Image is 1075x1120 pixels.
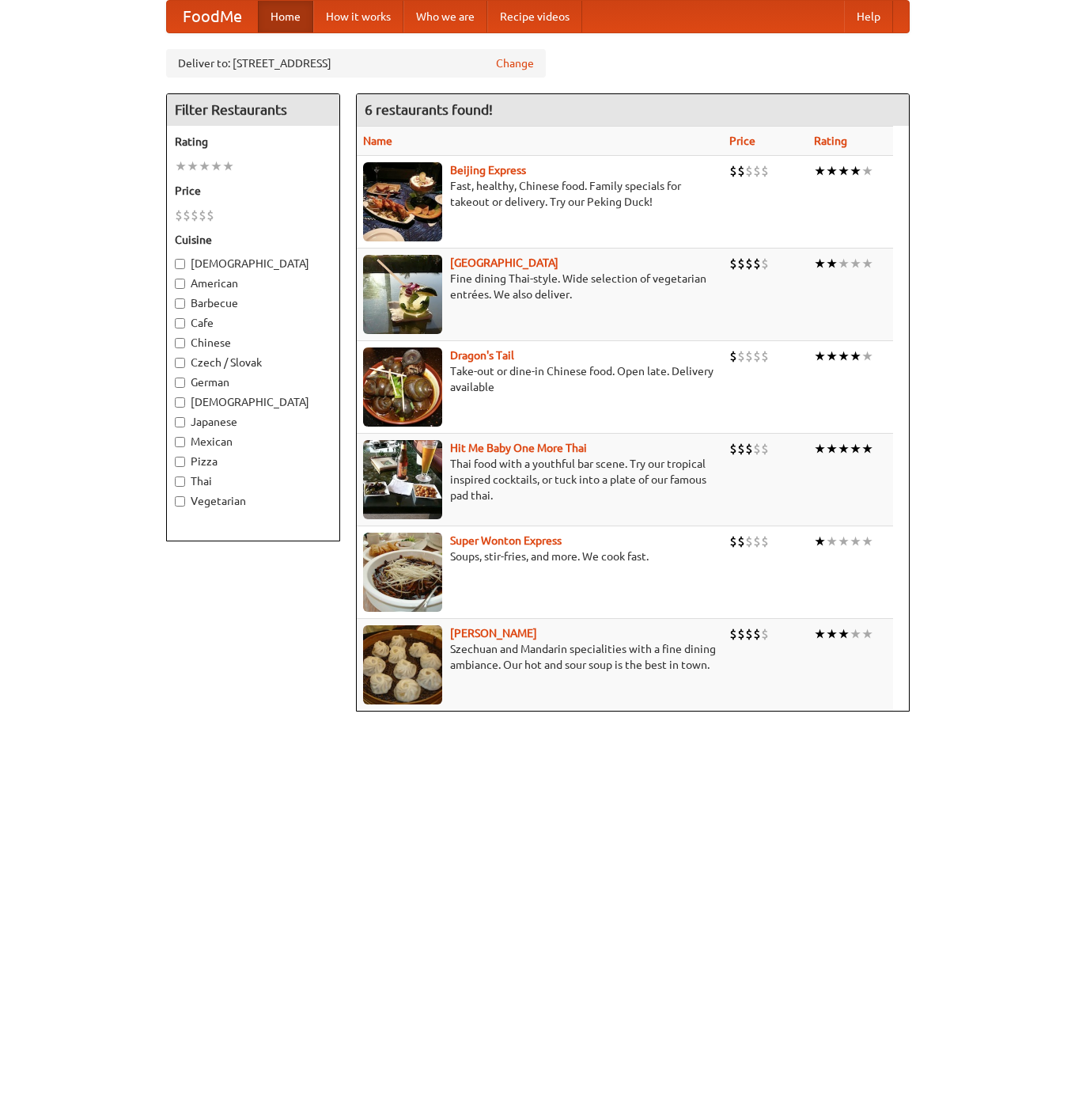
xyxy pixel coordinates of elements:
li: ★ [826,533,838,550]
li: $ [737,625,745,643]
li: ★ [814,625,826,643]
li: $ [745,162,753,180]
li: ★ [850,533,861,550]
img: dragon.jpg [363,347,442,427]
li: $ [745,255,753,272]
li: $ [761,255,769,272]
li: $ [745,533,753,550]
li: ★ [838,347,850,365]
ng-pluralize: 6 restaurants found! [365,102,493,117]
input: Cafe [175,318,185,328]
li: ★ [850,162,861,180]
li: ★ [826,255,838,272]
li: ★ [814,347,826,365]
li: ★ [838,533,850,550]
label: Czech / Slovak [175,355,331,370]
li: ★ [861,440,873,457]
img: shandong.jpg [363,625,442,704]
label: Pizza [175,454,331,469]
input: Chinese [175,338,185,348]
li: $ [745,347,753,365]
p: Fine dining Thai-style. Wide selection of vegetarian entrées. We also deliver. [363,271,717,302]
label: Barbecue [175,295,331,311]
input: Vegetarian [175,496,185,507]
a: How it works [313,1,403,32]
li: ★ [861,625,873,643]
input: Czech / Slovak [175,358,185,368]
li: $ [199,207,206,224]
h5: Rating [175,134,331,150]
li: $ [729,162,737,180]
li: $ [761,625,769,643]
a: Dragon's Tail [450,349,514,362]
li: ★ [850,440,861,457]
li: ★ [861,255,873,272]
a: Name [363,135,392,147]
li: $ [729,625,737,643]
li: ★ [861,347,873,365]
a: Change [496,55,534,71]
input: Mexican [175,437,185,447]
li: $ [729,347,737,365]
label: Japanese [175,414,331,430]
li: $ [753,347,761,365]
li: ★ [814,440,826,457]
li: $ [761,440,769,457]
input: Barbecue [175,298,185,309]
a: Who we are [403,1,487,32]
img: beijing.jpg [363,162,442,241]
a: FoodMe [167,1,258,32]
li: $ [753,440,761,457]
a: Price [729,135,755,147]
li: $ [183,207,191,224]
li: $ [191,207,199,224]
li: $ [737,533,745,550]
li: $ [206,207,214,224]
a: Beijing Express [450,164,526,177]
p: Thai food with a youthful bar scene. Try our tropical inspired cocktails, or tuck into a plate of... [363,456,717,503]
li: ★ [850,347,861,365]
a: Home [258,1,313,32]
input: American [175,279,185,289]
li: ★ [850,255,861,272]
li: ★ [826,440,838,457]
label: Cafe [175,315,331,331]
a: [PERSON_NAME] [450,627,537,640]
li: ★ [210,158,222,175]
img: satay.jpg [363,255,442,334]
label: Vegetarian [175,493,331,509]
img: babythai.jpg [363,440,442,519]
li: $ [761,533,769,550]
li: ★ [861,533,873,550]
p: Szechuan and Mandarin specialities with a fine dining ambiance. Our hot and sour soup is the best... [363,641,717,673]
li: ★ [838,162,850,180]
li: $ [175,207,183,224]
h4: Filter Restaurants [167,94,339,126]
a: [GEOGRAPHIC_DATA] [450,256,558,269]
li: $ [761,162,769,180]
li: ★ [814,162,826,180]
li: ★ [826,625,838,643]
li: $ [729,440,737,457]
a: Rating [814,135,847,147]
li: $ [737,255,745,272]
label: Mexican [175,434,331,450]
li: $ [737,440,745,457]
li: ★ [222,158,234,175]
li: $ [753,533,761,550]
li: ★ [826,347,838,365]
label: [DEMOGRAPHIC_DATA] [175,394,331,410]
li: ★ [850,625,861,643]
li: ★ [175,158,187,175]
li: $ [761,347,769,365]
li: $ [729,533,737,550]
label: Chinese [175,335,331,351]
li: ★ [814,255,826,272]
li: ★ [814,533,826,550]
label: German [175,374,331,390]
input: German [175,378,185,388]
a: Super Wonton Express [450,534,562,547]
